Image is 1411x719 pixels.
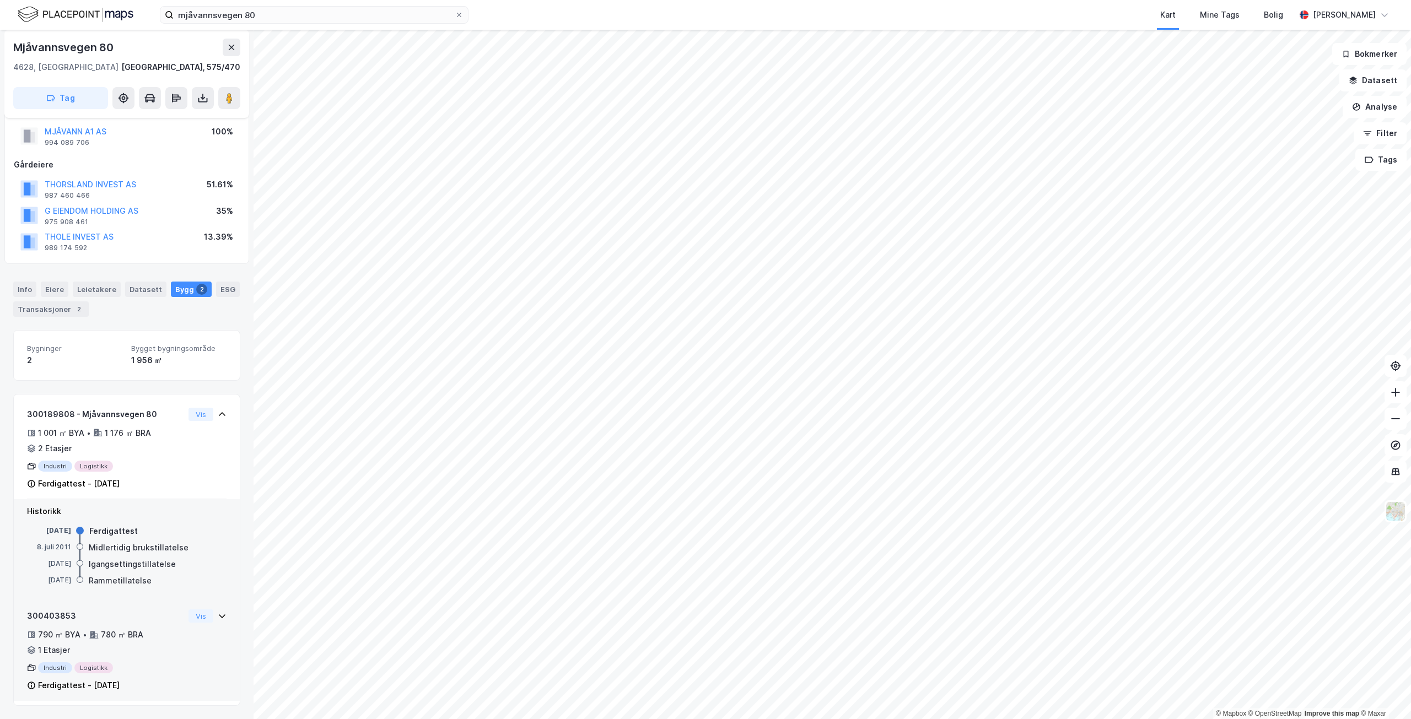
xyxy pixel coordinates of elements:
a: Mapbox [1216,710,1246,717]
div: Igangsettingstillatelse [89,558,176,571]
img: logo.f888ab2527a4732fd821a326f86c7f29.svg [18,5,133,24]
div: Gårdeiere [14,158,240,171]
button: Analyse [1343,96,1407,118]
div: Info [13,282,36,297]
div: Mine Tags [1200,8,1240,21]
div: 790 ㎡ BYA [38,628,80,641]
div: [GEOGRAPHIC_DATA], 575/470 [121,61,240,74]
button: Tags [1355,149,1407,171]
div: 51.61% [207,178,233,191]
div: 4628, [GEOGRAPHIC_DATA] [13,61,119,74]
div: • [83,630,87,639]
div: Leietakere [73,282,121,297]
button: Vis [189,609,213,623]
div: Kontrollprogram for chat [1356,666,1411,719]
div: 100% [212,125,233,138]
div: 300403853 [27,609,184,623]
div: 300189808 - Mjåvannsvegen 80 [27,408,184,421]
div: 780 ㎡ BRA [101,628,143,641]
div: 2 [27,354,122,367]
div: Historikk [27,505,227,518]
div: 1 Etasjer [38,644,70,657]
div: • [87,429,91,437]
button: Vis [189,408,213,421]
div: Ferdigattest - [DATE] [38,679,120,692]
div: 1 176 ㎡ BRA [105,426,151,440]
div: 994 089 706 [45,138,89,147]
div: [PERSON_NAME] [1313,8,1376,21]
div: 2 [73,304,84,315]
div: 989 174 592 [45,244,87,252]
div: Ferdigattest - [DATE] [38,477,120,490]
div: Datasett [125,282,166,297]
div: Kart [1160,8,1176,21]
div: 975 908 461 [45,218,88,226]
div: 35% [216,204,233,218]
div: 987 460 466 [45,191,90,200]
button: Tag [13,87,108,109]
span: Bygget bygningsområde [131,344,227,353]
div: 2 Etasjer [38,442,72,455]
button: Bokmerker [1332,43,1407,65]
a: OpenStreetMap [1248,710,1302,717]
div: [DATE] [27,526,71,536]
div: Bolig [1264,8,1283,21]
div: Midlertidig brukstillatelse [89,541,189,554]
div: 1 001 ㎡ BYA [38,426,84,440]
button: Filter [1354,122,1407,144]
div: 13.39% [204,230,233,244]
a: Improve this map [1305,710,1359,717]
iframe: Chat Widget [1356,666,1411,719]
button: Datasett [1339,69,1407,91]
div: Bygg [171,282,212,297]
div: Transaksjoner [13,301,89,317]
div: ESG [216,282,240,297]
div: Ferdigattest [89,525,138,538]
img: Z [1385,501,1406,522]
div: [DATE] [27,575,71,585]
div: Mjåvannsvegen 80 [13,39,116,56]
div: 8. juli 2011 [27,542,71,552]
div: Rammetillatelse [89,574,152,587]
div: 1 956 ㎡ [131,354,227,367]
div: Eiere [41,282,68,297]
div: [DATE] [27,559,71,569]
div: 2 [196,284,207,295]
span: Bygninger [27,344,122,353]
input: Søk på adresse, matrikkel, gårdeiere, leietakere eller personer [174,7,455,23]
